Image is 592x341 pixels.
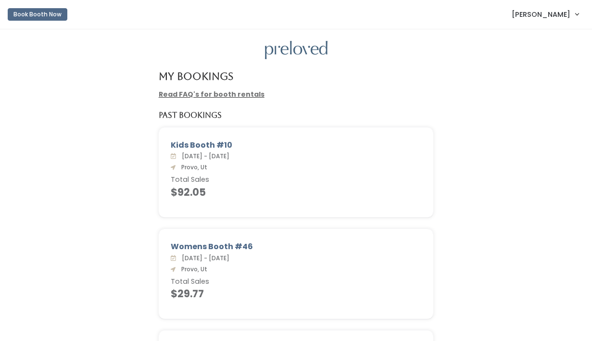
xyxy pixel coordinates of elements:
span: Provo, Ut [177,163,207,171]
span: [DATE] - [DATE] [178,254,229,262]
a: Book Booth Now [8,4,67,25]
img: preloved logo [265,41,327,60]
h6: Total Sales [171,176,422,184]
span: [DATE] - [DATE] [178,152,229,160]
span: Provo, Ut [177,265,207,273]
a: [PERSON_NAME] [502,4,588,25]
div: Kids Booth #10 [171,139,422,151]
h4: My Bookings [159,71,233,82]
span: [PERSON_NAME] [512,9,570,20]
h4: $92.05 [171,187,422,198]
button: Book Booth Now [8,8,67,21]
h6: Total Sales [171,278,422,286]
h5: Past Bookings [159,111,222,120]
h4: $29.77 [171,288,422,299]
div: Womens Booth #46 [171,241,422,253]
a: Read FAQ's for booth rentals [159,89,265,99]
